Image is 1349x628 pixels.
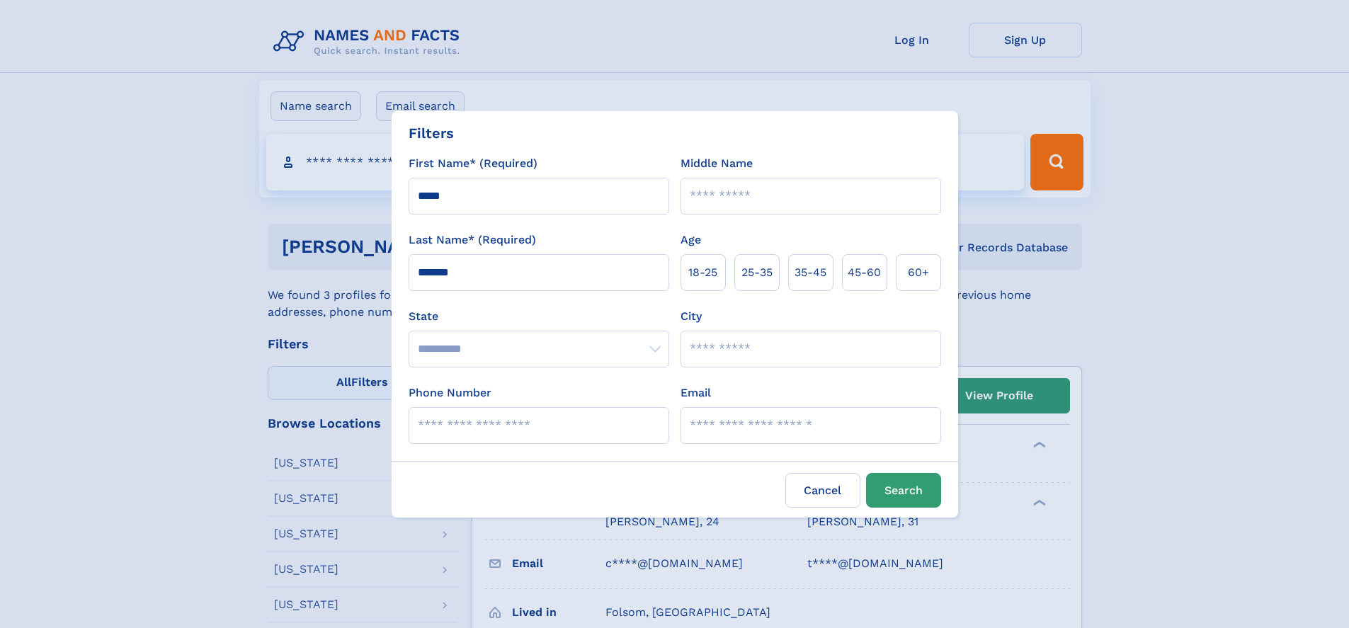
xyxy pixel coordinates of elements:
[409,155,537,172] label: First Name* (Required)
[866,473,941,508] button: Search
[688,264,717,281] span: 18‑25
[785,473,860,508] label: Cancel
[681,155,753,172] label: Middle Name
[681,232,701,249] label: Age
[681,384,711,401] label: Email
[795,264,826,281] span: 35‑45
[681,308,702,325] label: City
[409,308,669,325] label: State
[409,384,491,401] label: Phone Number
[409,232,536,249] label: Last Name* (Required)
[908,264,929,281] span: 60+
[409,122,454,144] div: Filters
[848,264,881,281] span: 45‑60
[741,264,773,281] span: 25‑35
